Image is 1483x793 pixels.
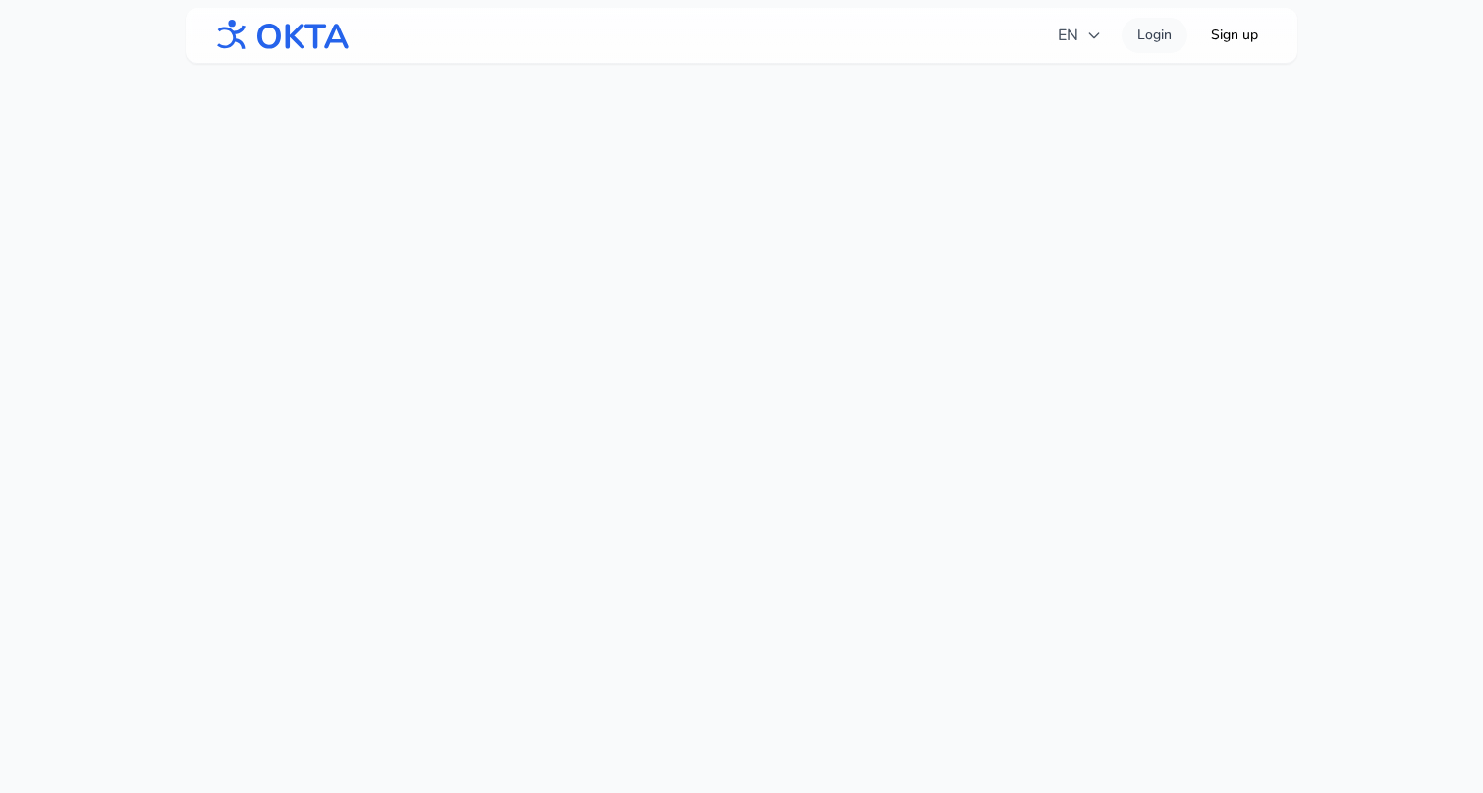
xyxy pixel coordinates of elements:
[209,10,351,61] img: OKTA logo
[1122,18,1187,53] a: Login
[1046,16,1114,55] button: EN
[1058,24,1102,47] span: EN
[1195,18,1274,53] a: Sign up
